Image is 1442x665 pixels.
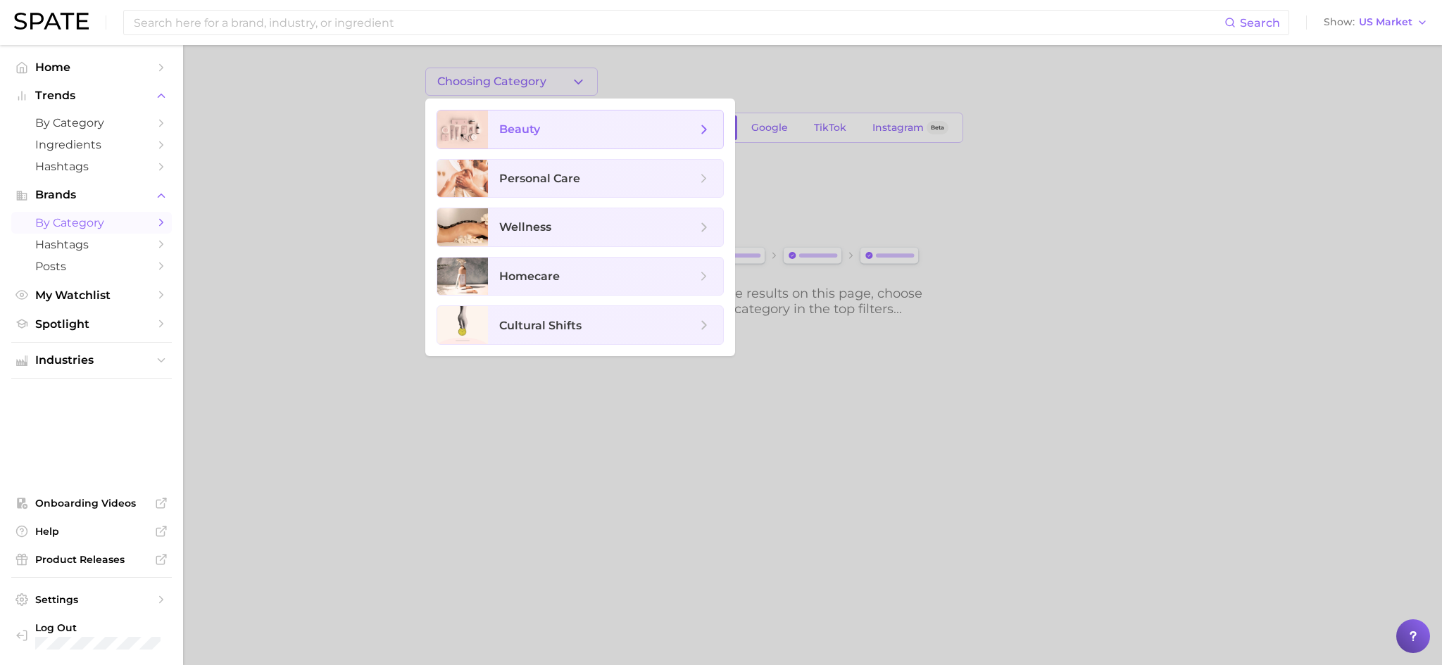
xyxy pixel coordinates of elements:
span: personal care [499,172,580,185]
input: Search here for a brand, industry, or ingredient [132,11,1224,34]
span: Industries [35,354,148,367]
span: Brands [35,189,148,201]
a: My Watchlist [11,284,172,306]
button: ShowUS Market [1320,13,1431,32]
span: Hashtags [35,238,148,251]
span: Product Releases [35,553,148,566]
a: Hashtags [11,156,172,177]
span: Settings [35,593,148,606]
span: Search [1240,16,1280,30]
button: Brands [11,184,172,205]
a: Posts [11,255,172,277]
a: Help [11,521,172,542]
span: beauty [499,122,540,136]
a: Home [11,56,172,78]
a: Ingredients [11,134,172,156]
img: SPATE [14,13,89,30]
span: by Category [35,216,148,229]
span: Ingredients [35,138,148,151]
button: Trends [11,85,172,106]
a: Onboarding Videos [11,493,172,514]
span: Onboarding Videos [35,497,148,509]
span: Home [35,61,148,74]
span: US Market [1359,18,1412,26]
span: cultural shifts [499,319,582,332]
span: Help [35,525,148,538]
span: wellness [499,220,551,234]
button: Industries [11,350,172,371]
a: Product Releases [11,549,172,570]
span: Hashtags [35,160,148,173]
span: My Watchlist [35,289,148,302]
span: Show [1324,18,1355,26]
a: by Category [11,112,172,134]
span: homecare [499,270,560,283]
span: Log Out [35,621,161,634]
span: by Category [35,116,148,129]
span: Spotlight [35,317,148,331]
a: Settings [11,589,172,610]
span: Trends [35,89,148,102]
a: Spotlight [11,313,172,335]
span: Posts [35,260,148,273]
a: Hashtags [11,234,172,255]
ul: Choosing Category [425,99,735,356]
a: by Category [11,212,172,234]
a: Log out. Currently logged in with e-mail farnell.ar@pg.com. [11,617,172,654]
